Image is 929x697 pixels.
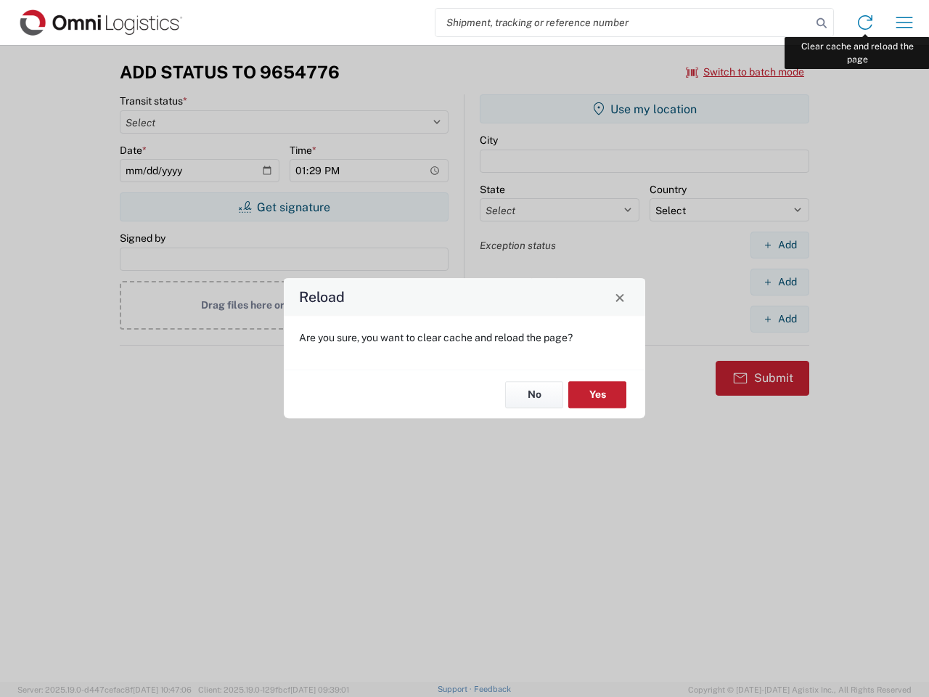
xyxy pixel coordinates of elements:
button: Close [610,287,630,307]
input: Shipment, tracking or reference number [435,9,811,36]
button: Yes [568,381,626,408]
button: No [505,381,563,408]
p: Are you sure, you want to clear cache and reload the page? [299,331,630,344]
h4: Reload [299,287,345,308]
